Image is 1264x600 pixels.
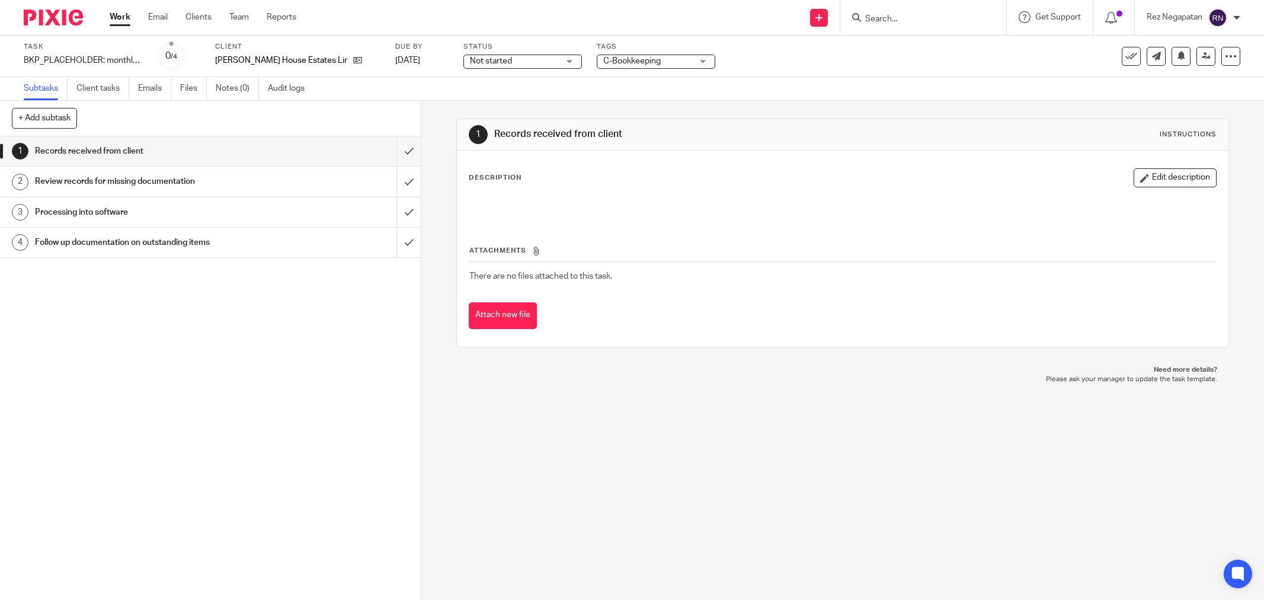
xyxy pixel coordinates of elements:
img: svg%3E [1208,8,1227,27]
small: /4 [171,53,177,60]
a: Clients [185,11,212,23]
a: Subtasks [24,77,68,100]
div: 3 [12,204,28,221]
label: Tags [597,42,715,52]
a: Files [180,77,207,100]
div: 1 [12,143,28,159]
div: 0 [165,49,177,63]
p: Description [469,173,521,183]
div: 1 [469,125,488,144]
a: Email [148,11,168,23]
h1: Processing into software [35,203,268,221]
label: Task [24,42,142,52]
span: Get Support [1035,13,1081,21]
a: Team [229,11,249,23]
p: Rez Negapatan [1147,11,1202,23]
a: Work [110,11,130,23]
h1: Review records for missing documentation [35,173,268,190]
button: Edit description [1134,168,1217,187]
div: BKP_PLACEHOLDER: monthly bookkeeping [DATE] [24,55,142,66]
p: Please ask your manager to update the task template. [468,375,1217,384]
h1: Records received from client [35,142,268,160]
span: [DATE] [395,56,420,65]
label: Due by [395,42,449,52]
span: Attachments [469,247,526,254]
a: Audit logs [268,77,313,100]
a: Reports [267,11,296,23]
p: Need more details? [468,365,1217,375]
a: Notes (0) [216,77,259,100]
button: Attach new file [469,302,537,329]
div: BKP_PLACEHOLDER: monthly bookkeeping Aug 25 [24,55,142,66]
label: Client [215,42,380,52]
span: There are no files attached to this task. [469,272,612,280]
div: 2 [12,174,28,190]
p: [PERSON_NAME] House Estates Limited [215,55,347,66]
span: C-Bookkeeping [603,57,661,65]
h1: Follow up documentation on outstanding items [35,234,268,251]
input: Search [864,14,971,25]
div: 4 [12,234,28,251]
span: Not started [470,57,512,65]
button: + Add subtask [12,108,77,128]
label: Status [463,42,582,52]
a: Emails [138,77,171,100]
a: Client tasks [76,77,129,100]
img: Pixie [24,9,83,25]
div: Instructions [1160,130,1217,139]
h1: Records received from client [494,128,868,141]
